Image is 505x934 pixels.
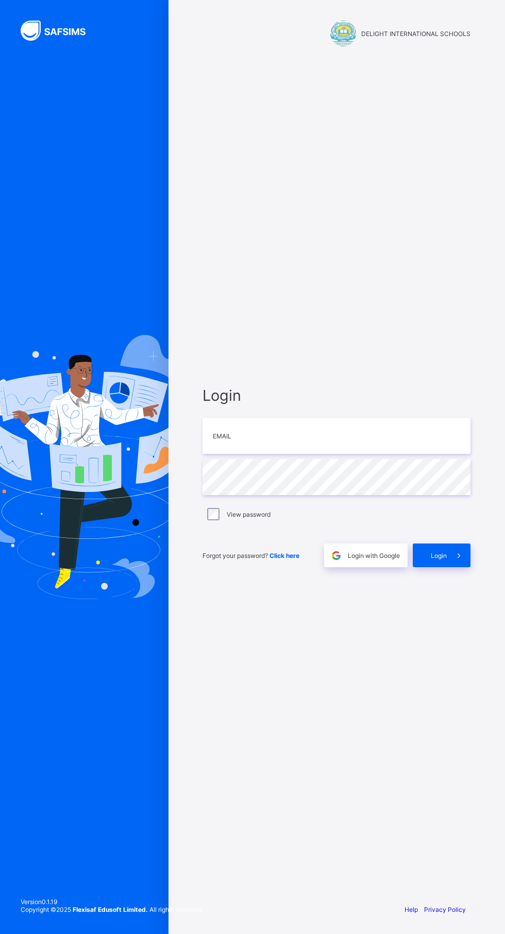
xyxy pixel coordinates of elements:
[21,21,98,41] img: SAFSIMS Logo
[227,511,271,518] label: View password
[21,898,203,906] span: Version 0.1.19
[203,386,470,404] span: Login
[73,906,148,913] strong: Flexisaf Edusoft Limited.
[424,906,466,913] a: Privacy Policy
[431,552,447,559] span: Login
[21,906,203,913] span: Copyright © 2025 All rights reserved.
[270,552,299,559] a: Click here
[348,552,400,559] span: Login with Google
[203,552,299,559] span: Forgot your password?
[405,906,418,913] a: Help
[361,30,470,38] span: DELIGHT INTERNATIONAL SCHOOLS
[330,550,342,562] img: google.396cfc9801f0270233282035f929180a.svg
